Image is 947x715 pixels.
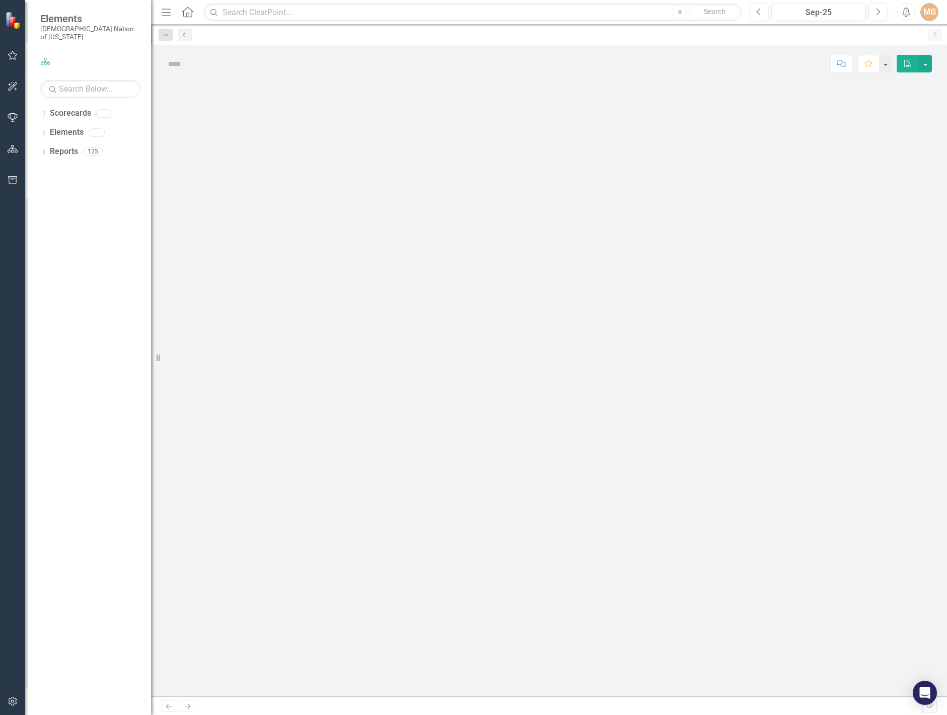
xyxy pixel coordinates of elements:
button: Search [689,5,740,19]
img: ClearPoint Strategy [5,12,23,29]
input: Search ClearPoint... [204,4,742,21]
div: Open Intercom Messenger [913,681,937,705]
small: [DEMOGRAPHIC_DATA] Nation of [US_STATE] [40,25,141,41]
img: Not Defined [166,56,182,72]
a: Elements [50,127,84,138]
a: Reports [50,146,78,157]
div: 125 [83,147,103,156]
div: Sep-25 [775,7,862,19]
input: Search Below... [40,80,141,98]
button: MG [920,3,938,21]
a: Scorecards [50,108,91,119]
span: Elements [40,13,141,25]
button: Sep-25 [771,3,866,21]
span: Search [704,8,725,16]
